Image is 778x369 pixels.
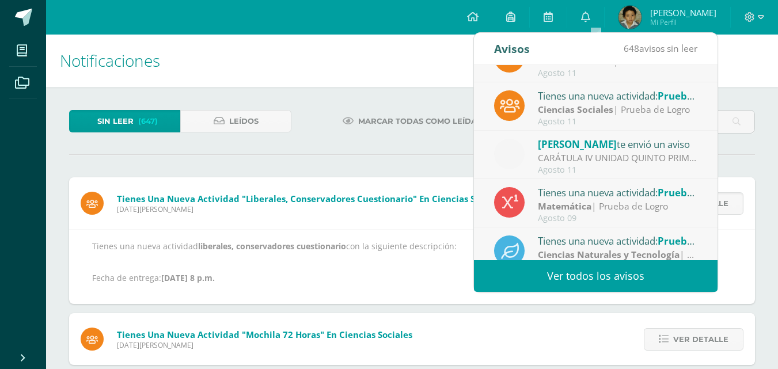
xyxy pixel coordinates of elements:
[60,50,160,71] span: Notificaciones
[538,248,680,261] strong: Ciencias Naturales y Tecnología
[161,272,215,283] strong: [DATE] 8 p.m.
[180,110,291,132] a: Leídos
[117,204,505,214] span: [DATE][PERSON_NAME]
[658,234,736,248] span: Prueba de Logro
[650,7,716,18] span: [PERSON_NAME]
[673,329,728,350] span: Ver detalle
[538,103,613,116] strong: Ciencias Sociales
[97,111,134,132] span: Sin leer
[538,136,698,151] div: te envió un aviso
[538,233,698,248] div: Tienes una nueva actividad:
[538,151,698,165] div: CARÁTULA IV UNIDAD QUINTO PRIMARIA - INFORMÁTICA: Buenas tardes es un gusto saludarles, esperando...
[650,17,716,27] span: Mi Perfil
[538,88,698,103] div: Tienes una nueva actividad:
[229,111,259,132] span: Leídos
[358,111,481,132] span: Marcar todas como leídas
[474,260,718,292] a: Ver todos los avisos
[538,69,698,78] div: Agosto 11
[138,111,158,132] span: (647)
[538,200,591,212] strong: Matemática
[117,340,412,350] span: [DATE][PERSON_NAME]
[494,33,530,64] div: Avisos
[117,329,412,340] span: Tienes una nueva actividad "Mochila 72 horas" En Ciencias Sociales
[328,110,496,132] a: Marcar todas como leídas
[624,42,697,55] span: avisos sin leer
[198,241,346,252] strong: liberales, conservadores cuestionario
[494,139,525,169] img: cae4b36d6049cd6b8500bd0f72497672.png
[538,200,698,213] div: | Prueba de Logro
[117,193,505,204] span: Tienes una nueva actividad "liberales, conservadores cuestionario" En Ciencias Sociales
[538,103,698,116] div: | Prueba de Logro
[538,165,698,175] div: Agosto 11
[69,110,180,132] a: Sin leer(647)
[538,185,698,200] div: Tienes una nueva actividad:
[658,186,736,199] span: Prueba de Logro
[624,42,639,55] span: 648
[92,241,732,283] p: Tienes una nueva actividad con la siguiente descripción: Fecha de entrega:
[538,117,698,127] div: Agosto 11
[538,214,698,223] div: Agosto 09
[618,6,642,29] img: 88c364e1b6d7bc8e2f66ef3e364cde8b.png
[658,89,742,102] span: Prueba III unidad
[538,248,698,261] div: | Prueba de Logro
[538,138,617,151] span: [PERSON_NAME]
